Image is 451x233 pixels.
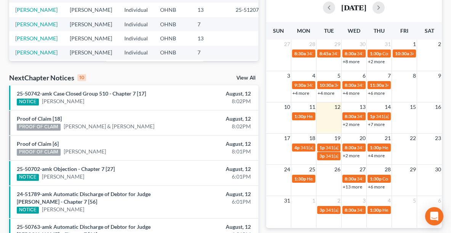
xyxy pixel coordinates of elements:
[17,166,115,172] a: 25-50702-amk Objection - Chapter 7 [27]
[118,31,154,45] td: Individual
[178,190,251,198] div: August, 12
[300,145,374,150] span: 341(a) Meeting for [PERSON_NAME]
[395,51,409,56] span: 10:30a
[359,102,366,112] span: 13
[283,165,291,174] span: 24
[370,113,375,119] span: 1p
[370,145,382,150] span: 1:30p
[17,191,151,205] a: 24-51789-amk Automatic Discharge of Debtor for Judge [PERSON_NAME] - Chapter 7 [56]
[412,196,417,205] span: 5
[437,40,442,49] span: 2
[318,90,334,96] a: +4 more
[370,176,382,182] span: 1:30p
[400,27,408,34] span: Fri
[384,134,392,143] span: 21
[17,174,39,181] div: NOTICE
[154,17,191,31] td: OHNB
[15,21,58,27] a: [PERSON_NAME]
[42,206,84,213] a: [PERSON_NAME]
[357,207,431,213] span: 341(a) Meeting for [PERSON_NAME]
[434,134,442,143] span: 23
[292,90,309,96] a: +4 more
[15,49,58,56] a: [PERSON_NAME]
[191,46,230,60] td: 7
[434,165,442,174] span: 30
[178,115,251,123] div: August, 12
[334,82,433,88] span: 341(a) Meeting of Creditors for [PERSON_NAME]
[343,59,360,64] a: +8 more
[374,27,385,34] span: Thu
[230,3,266,17] td: 25-51207
[64,31,118,45] td: [PERSON_NAME]
[236,75,255,81] a: View All
[64,3,118,17] td: [PERSON_NAME]
[17,207,39,214] div: NOTICE
[178,165,251,173] div: August, 12
[308,134,316,143] span: 18
[42,173,84,180] a: [PERSON_NAME]
[357,145,431,150] span: 341(a) Meeting for [PERSON_NAME]
[283,196,291,205] span: 31
[154,31,191,45] td: OHNB
[178,97,251,105] div: 8:02PM
[357,176,431,182] span: 341(a) Meeting for [PERSON_NAME]
[437,196,442,205] span: 6
[368,184,385,190] a: +6 more
[178,90,251,97] div: August, 12
[334,134,341,143] span: 19
[348,27,360,34] span: Wed
[154,46,191,60] td: OHNB
[308,165,316,174] span: 25
[178,223,251,231] div: August, 12
[319,207,325,213] span: 3p
[345,51,356,56] span: 8:30a
[307,113,366,119] span: Hearing for [PERSON_NAME]
[409,102,417,112] span: 15
[345,82,356,88] span: 8:30a
[308,40,316,49] span: 28
[368,153,385,158] a: +4 more
[324,27,334,34] span: Tue
[294,145,300,150] span: 4p
[345,145,356,150] span: 8:30a
[118,60,154,74] td: Individual
[311,71,316,80] span: 4
[409,165,417,174] span: 29
[332,51,446,56] span: 341(a) Meeting for [PERSON_NAME] & [PERSON_NAME]
[345,207,356,213] span: 8:30a
[341,3,366,11] h2: [DATE]
[412,71,417,80] span: 8
[154,60,191,74] td: OHNB
[191,31,230,45] td: 13
[319,153,325,159] span: 3p
[368,90,385,96] a: +6 more
[311,196,316,205] span: 1
[326,145,424,150] span: 341(a) Meeting of Creditors for [PERSON_NAME]
[17,140,59,147] a: Proof of Claim [6]
[191,3,230,17] td: 13
[382,145,442,150] span: Hearing for [PERSON_NAME]
[337,196,341,205] span: 2
[294,113,306,119] span: 1:30p
[77,74,86,81] div: 10
[230,60,266,74] td: 25-51300
[368,121,385,127] a: +7 more
[64,60,118,74] td: [PERSON_NAME]
[370,51,382,56] span: 1:30p
[343,90,360,96] a: +4 more
[362,71,366,80] span: 6
[297,27,310,34] span: Mon
[191,60,230,74] td: 7
[178,173,251,180] div: 6:01PM
[17,115,62,122] a: Proof of Claim [18]
[17,149,61,156] div: PROOF OF CLAIM
[319,82,334,88] span: 10:30a
[286,71,291,80] span: 3
[178,198,251,206] div: 6:01PM
[118,17,154,31] td: Individual
[118,3,154,17] td: Individual
[191,17,230,31] td: 7
[283,40,291,49] span: 27
[17,124,61,131] div: PROOF OF CLAIM
[337,71,341,80] span: 5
